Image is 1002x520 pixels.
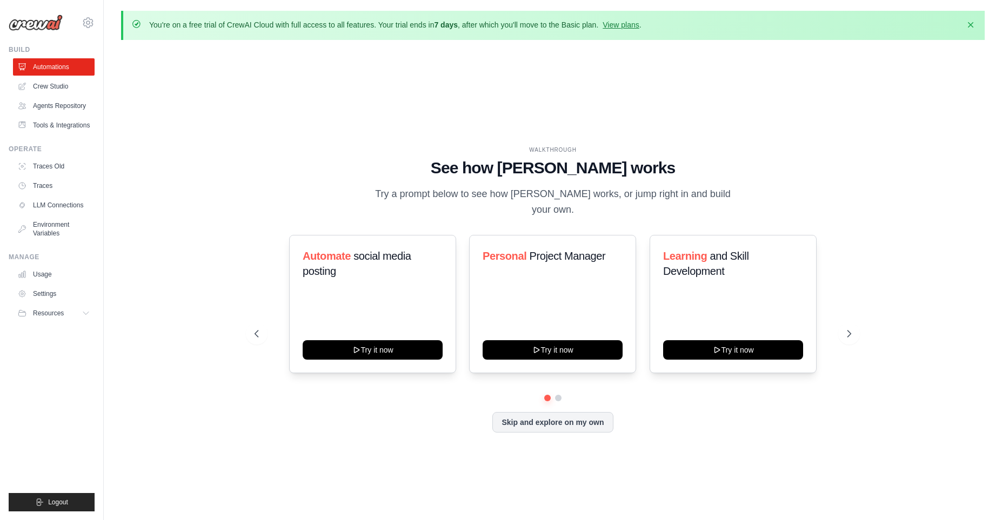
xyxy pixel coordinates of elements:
span: Learning [663,250,707,262]
span: Resources [33,309,64,318]
a: Automations [13,58,95,76]
p: Try a prompt below to see how [PERSON_NAME] works, or jump right in and build your own. [371,186,734,218]
a: Traces [13,177,95,194]
span: Personal [483,250,526,262]
button: Try it now [483,340,623,360]
span: Automate [303,250,351,262]
span: social media posting [303,250,411,277]
button: Try it now [663,340,803,360]
a: Traces Old [13,158,95,175]
a: Usage [13,266,95,283]
div: Operate [9,145,95,153]
span: and Skill Development [663,250,749,277]
span: Project Manager [530,250,606,262]
button: Logout [9,493,95,511]
div: Manage [9,253,95,261]
a: Crew Studio [13,78,95,95]
p: You're on a free trial of CrewAI Cloud with full access to all features. Your trial ends in , aft... [149,19,642,30]
a: Agents Repository [13,97,95,114]
span: Logout [48,498,68,507]
strong: 7 days [434,21,458,29]
a: View plans [603,21,639,29]
h1: See how [PERSON_NAME] works [255,158,851,178]
div: Build [9,45,95,54]
a: LLM Connections [13,197,95,214]
a: Environment Variables [13,216,95,242]
a: Settings [13,285,95,302]
button: Try it now [303,340,443,360]
button: Skip and explore on my own [492,412,613,433]
img: Logo [9,15,63,31]
div: WALKTHROUGH [255,146,851,154]
button: Resources [13,305,95,322]
a: Tools & Integrations [13,117,95,134]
